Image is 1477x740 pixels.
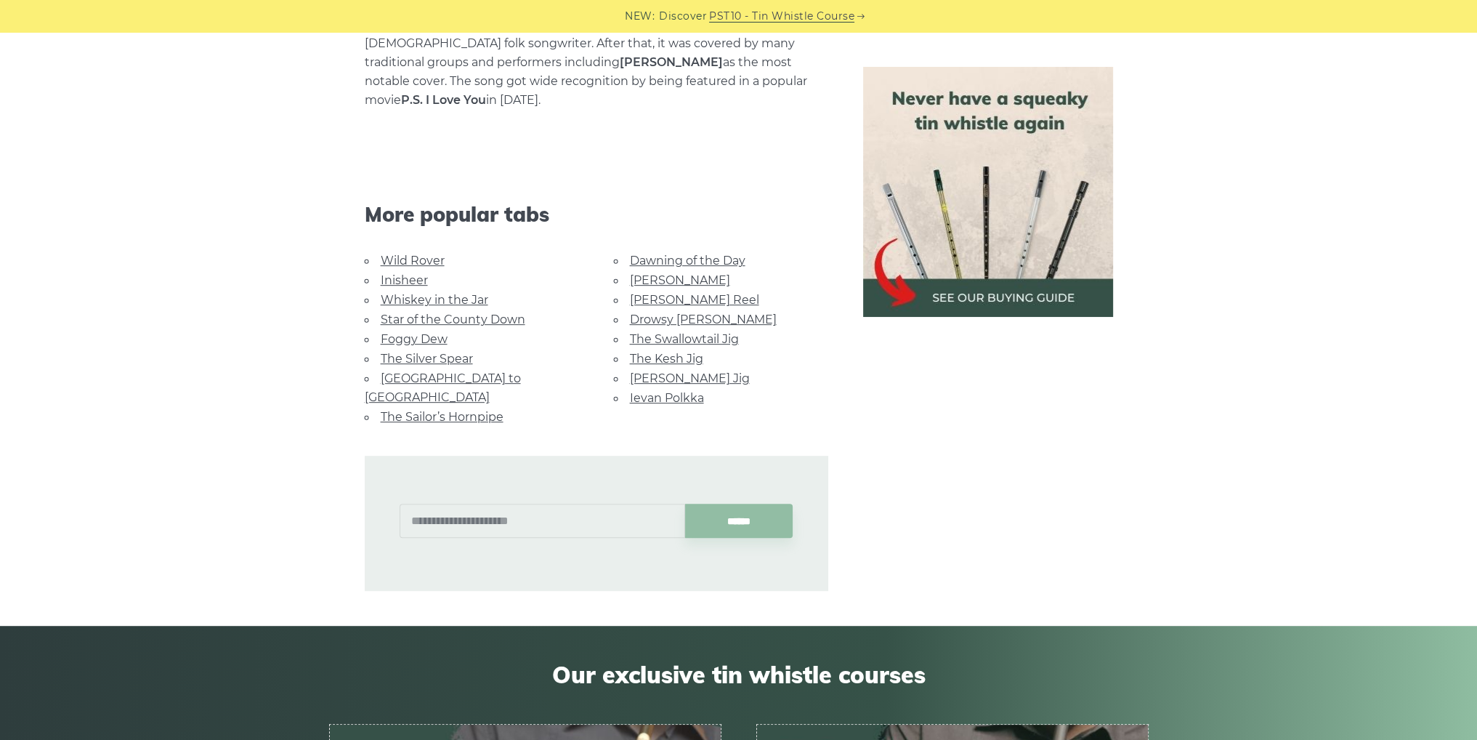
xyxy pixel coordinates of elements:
[381,313,525,326] a: Star of the County Down
[381,332,448,346] a: Foggy Dew
[329,661,1149,688] span: Our exclusive tin whistle courses
[625,8,655,25] span: NEW:
[365,371,521,404] a: [GEOGRAPHIC_DATA] to [GEOGRAPHIC_DATA]
[381,410,503,424] a: The Sailor’s Hornpipe
[630,352,703,366] a: The Kesh Jig
[401,93,486,107] strong: P.S. I Love You
[381,352,473,366] a: The Silver Spear
[630,371,750,385] a: [PERSON_NAME] Jig
[630,391,704,405] a: Ievan Polkka
[630,313,777,326] a: Drowsy [PERSON_NAME]
[365,202,828,227] span: More popular tabs
[381,293,488,307] a: Whiskey in the Jar
[863,67,1113,317] img: tin whistle buying guide
[365,15,828,110] p: is a song written in [DATE]. by , an [DEMOGRAPHIC_DATA] folk songwriter. After that, it was cover...
[630,254,745,268] a: Dawning of the Day
[630,332,739,346] a: The Swallowtail Jig
[381,273,428,287] a: Inisheer
[620,55,723,69] strong: [PERSON_NAME]
[709,8,854,25] a: PST10 - Tin Whistle Course
[381,254,445,268] a: Wild Rover
[630,273,730,287] a: [PERSON_NAME]
[630,293,759,307] a: [PERSON_NAME] Reel
[659,8,707,25] span: Discover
